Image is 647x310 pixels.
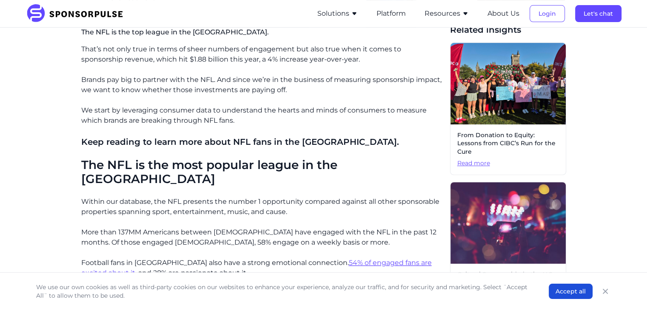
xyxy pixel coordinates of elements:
[575,5,621,22] button: Let's chat
[450,182,566,306] a: Cultural Sponsorship in the U.S.: Music, Arts & Entertainment ROIRead more
[604,269,647,310] iframe: Chat Widget
[81,227,443,248] p: More than 137MM Americans between [DEMOGRAPHIC_DATA] have engaged with the NFL in the past 12 mon...
[450,42,566,175] a: From Donation to Equity: Lessons from CIBC’s Run for the CureRead more
[317,8,358,19] button: Solutions
[450,182,566,264] img: Photo by Getty Images from Unsplash
[549,284,593,299] button: Accept all
[450,24,566,36] span: Related insights
[81,75,443,95] p: Brands pay big to partner with the NFL. And since we’re in the business of measuring sponsorship ...
[376,8,406,19] button: Platform
[457,271,559,287] span: Cultural Sponsorship in the U.S.: Music, Arts & Entertainment ROI
[81,24,443,44] p: The NFL is the top league in the [GEOGRAPHIC_DATA].
[487,8,519,19] button: About Us
[81,158,443,186] h2: The NFL is the most popular league in the [GEOGRAPHIC_DATA]
[376,10,406,17] a: Platform
[599,285,611,297] button: Close
[81,44,443,65] p: That’s not only true in terms of sheer numbers of engagement but also true when it comes to spons...
[26,4,129,23] img: SponsorPulse
[81,105,443,126] p: We start by leveraging consumer data to understand the hearts and minds of consumers to measure w...
[530,10,565,17] a: Login
[81,137,399,147] span: Keep reading to learn more about NFL fans in the [GEOGRAPHIC_DATA].
[457,131,559,156] span: From Donation to Equity: Lessons from CIBC’s Run for the Cure
[457,159,559,168] span: Read more
[487,10,519,17] a: About Us
[425,8,469,19] button: Resources
[81,197,443,217] p: Within our database, the NFL presents the number 1 opportunity compared against all other sponsor...
[575,10,621,17] a: Let's chat
[81,258,443,278] p: Football fans in [GEOGRAPHIC_DATA] also have a strong emotional connection. , and 28% are passion...
[36,283,532,300] p: We use our own cookies as well as third-party cookies on our websites to enhance your experience,...
[530,5,565,22] button: Login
